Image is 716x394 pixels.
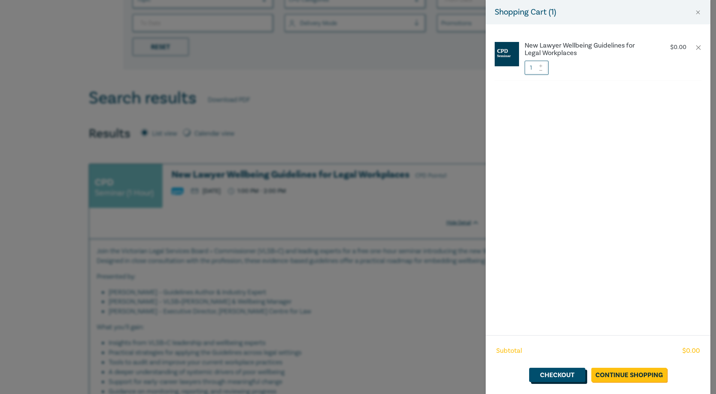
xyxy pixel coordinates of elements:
a: Checkout [529,368,585,382]
a: Continue Shopping [591,368,667,382]
p: $ 0.00 [670,44,686,51]
input: 1 [525,61,549,75]
span: $ 0.00 [682,346,700,356]
h5: Shopping Cart ( 1 ) [495,6,556,18]
img: CPD%20Seminar.jpg [495,42,519,66]
button: Close [695,9,701,16]
span: Subtotal [496,346,522,356]
a: New Lawyer Wellbeing Guidelines for Legal Workplaces [525,42,649,57]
